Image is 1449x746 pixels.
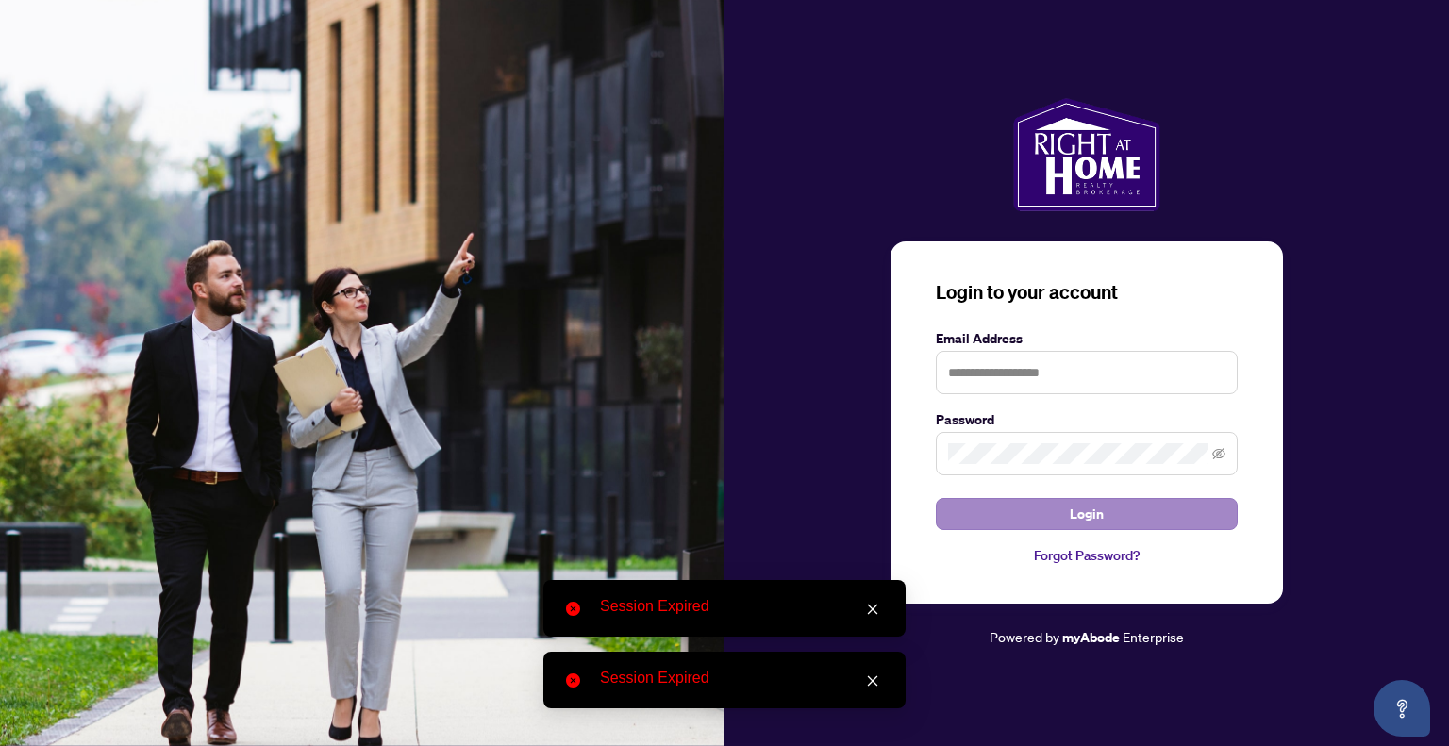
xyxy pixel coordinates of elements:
h3: Login to your account [936,279,1238,306]
img: ma-logo [1013,98,1159,211]
a: Forgot Password? [936,545,1238,566]
label: Email Address [936,328,1238,349]
button: Login [936,498,1238,530]
span: close-circle [566,602,580,616]
span: close [866,603,879,616]
span: eye-invisible [1212,447,1225,460]
span: Powered by [990,628,1059,645]
span: Enterprise [1123,628,1184,645]
span: Login [1070,499,1104,529]
div: Session Expired [600,667,883,689]
span: close-circle [566,673,580,688]
div: Session Expired [600,595,883,618]
a: Close [862,599,883,620]
a: myAbode [1062,627,1120,648]
span: close [866,674,879,688]
a: Close [862,671,883,691]
label: Password [936,409,1238,430]
button: Open asap [1374,680,1430,737]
